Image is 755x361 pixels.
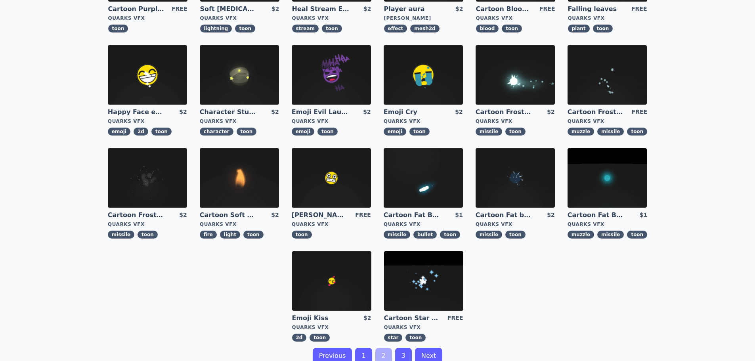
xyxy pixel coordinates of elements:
[447,314,463,323] div: FREE
[108,108,165,117] a: Happy Face emoji
[200,221,279,227] div: Quarks VFX
[384,211,441,220] a: Cartoon Fat Bullet
[631,5,647,13] div: FREE
[292,5,349,13] a: Heal Stream Effect
[200,15,279,21] div: Quarks VFX
[292,45,371,105] img: imgAlt
[597,128,624,136] span: missile
[568,45,647,105] img: imgAlt
[505,128,526,136] span: toon
[200,25,232,32] span: lightning
[310,334,330,342] span: toon
[384,231,410,239] span: missile
[384,221,463,227] div: Quarks VFX
[568,25,590,32] span: plant
[179,211,187,220] div: $2
[108,15,187,21] div: Quarks VFX
[292,211,349,220] a: [PERSON_NAME]
[292,314,349,323] a: Emoji Kiss
[200,211,257,220] a: Cartoon Soft CandleLight
[568,211,625,220] a: Cartoon Fat Bullet Muzzle Flash
[108,211,165,220] a: Cartoon Frost Missile Explosion
[539,5,555,13] div: FREE
[384,118,463,124] div: Quarks VFX
[271,5,279,13] div: $2
[568,148,647,208] img: imgAlt
[200,231,217,239] span: fire
[384,15,463,21] div: [PERSON_NAME]
[363,314,371,323] div: $2
[405,334,426,342] span: toon
[292,128,314,136] span: emoji
[476,211,533,220] a: Cartoon Fat bullet explosion
[108,5,165,13] a: Cartoon Purple [MEDICAL_DATA]
[292,108,349,117] a: Emoji Evil Laugh
[292,25,319,32] span: stream
[108,25,128,32] span: toon
[355,211,371,220] div: FREE
[568,118,647,124] div: Quarks VFX
[179,108,187,117] div: $2
[597,231,624,239] span: missile
[108,118,187,124] div: Quarks VFX
[476,15,555,21] div: Quarks VFX
[108,45,187,105] img: imgAlt
[134,128,148,136] span: 2d
[568,108,625,117] a: Cartoon Frost Missile Muzzle Flash
[200,128,233,136] span: character
[568,231,594,239] span: muzzle
[476,108,533,117] a: Cartoon Frost Missile
[627,128,647,136] span: toon
[384,108,441,117] a: Emoji Cry
[568,15,647,21] div: Quarks VFX
[271,108,279,117] div: $2
[640,211,647,220] div: $1
[151,128,172,136] span: toon
[593,25,613,32] span: toon
[292,324,371,330] div: Quarks VFX
[384,334,403,342] span: star
[455,211,463,220] div: $1
[384,148,463,208] img: imgAlt
[568,221,647,227] div: Quarks VFX
[476,231,502,239] span: missile
[108,148,187,208] img: imgAlt
[476,5,533,13] a: Cartoon Blood Splash
[502,25,522,32] span: toon
[384,314,441,323] a: Cartoon Star field
[108,221,187,227] div: Quarks VFX
[317,128,338,136] span: toon
[363,5,371,13] div: $2
[476,25,499,32] span: blood
[138,231,158,239] span: toon
[235,25,255,32] span: toon
[410,25,439,32] span: mesh2d
[568,5,625,13] a: Falling leaves
[292,251,371,311] img: imgAlt
[409,128,430,136] span: toon
[243,231,264,239] span: toon
[292,118,371,124] div: Quarks VFX
[220,231,240,239] span: light
[384,128,406,136] span: emoji
[384,5,441,13] a: Player aura
[632,108,647,117] div: FREE
[384,251,463,311] img: imgAlt
[108,128,130,136] span: emoji
[505,231,526,239] span: toon
[200,45,279,105] img: imgAlt
[568,128,594,136] span: muzzle
[627,231,647,239] span: toon
[271,211,279,220] div: $2
[292,148,371,208] img: imgAlt
[476,128,502,136] span: missile
[476,148,555,208] img: imgAlt
[455,108,463,117] div: $2
[200,108,257,117] a: Character Stun Effect
[440,231,460,239] span: toon
[384,25,407,32] span: effect
[547,108,554,117] div: $2
[237,128,257,136] span: toon
[322,25,342,32] span: toon
[292,231,312,239] span: toon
